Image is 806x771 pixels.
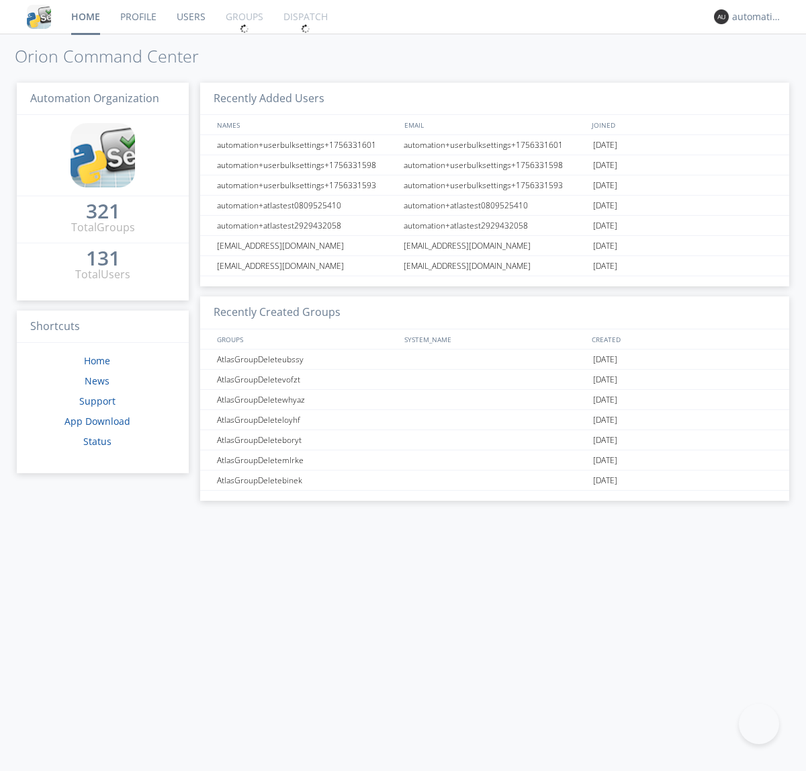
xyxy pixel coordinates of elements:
[214,390,400,409] div: AtlasGroupDeletewhyaz
[593,410,617,430] span: [DATE]
[30,91,159,106] span: Automation Organization
[200,175,789,196] a: automation+userbulksettings+1756331593automation+userbulksettings+1756331593[DATE]
[214,236,400,255] div: [EMAIL_ADDRESS][DOMAIN_NAME]
[200,236,789,256] a: [EMAIL_ADDRESS][DOMAIN_NAME][EMAIL_ADDRESS][DOMAIN_NAME][DATE]
[200,196,789,216] a: automation+atlastest0809525410automation+atlastest0809525410[DATE]
[400,135,590,155] div: automation+userbulksettings+1756331601
[400,256,590,276] div: [EMAIL_ADDRESS][DOMAIN_NAME]
[64,415,130,428] a: App Download
[214,256,400,276] div: [EMAIL_ADDRESS][DOMAIN_NAME]
[301,24,310,34] img: spin.svg
[588,115,776,134] div: JOINED
[75,267,130,282] div: Total Users
[400,216,590,235] div: automation+atlastest2929432058
[593,390,617,410] span: [DATE]
[86,204,120,220] a: 321
[200,450,789,471] a: AtlasGroupDeletemlrke[DATE]
[593,155,617,175] span: [DATE]
[593,196,617,216] span: [DATE]
[593,236,617,256] span: [DATE]
[200,216,789,236] a: automation+atlastest2929432058automation+atlastest2929432058[DATE]
[200,350,789,370] a: AtlasGroupDeleteubssy[DATE]
[400,236,590,255] div: [EMAIL_ADDRESS][DOMAIN_NAME]
[71,220,135,235] div: Total Groups
[732,10,782,24] div: automation+atlas0004
[200,256,789,276] a: [EMAIL_ADDRESS][DOMAIN_NAME][EMAIL_ADDRESS][DOMAIN_NAME][DATE]
[17,311,189,343] h3: Shortcuts
[27,5,51,29] img: cddb5a64eb264b2086981ab96f4c1ba7
[401,329,588,349] div: SYSTEM_NAME
[214,196,400,215] div: automation+atlastest0809525410
[214,430,400,450] div: AtlasGroupDeleteboryt
[593,135,617,155] span: [DATE]
[593,430,617,450] span: [DATE]
[739,704,779,744] iframe: Toggle Customer Support
[593,175,617,196] span: [DATE]
[593,370,617,390] span: [DATE]
[200,135,789,155] a: automation+userbulksettings+1756331601automation+userbulksettings+1756331601[DATE]
[400,196,590,215] div: automation+atlastest0809525410
[79,395,116,407] a: Support
[400,175,590,195] div: automation+userbulksettings+1756331593
[85,374,109,387] a: News
[214,370,400,389] div: AtlasGroupDeletevofzt
[214,216,400,235] div: automation+atlastest2929432058
[83,435,111,448] a: Status
[200,155,789,175] a: automation+userbulksettings+1756331598automation+userbulksettings+1756331598[DATE]
[214,135,400,155] div: automation+userbulksettings+1756331601
[593,450,617,471] span: [DATE]
[200,370,789,390] a: AtlasGroupDeletevofzt[DATE]
[401,115,588,134] div: EMAIL
[86,251,120,265] div: 131
[593,256,617,276] span: [DATE]
[200,410,789,430] a: AtlasGroupDeleteloyhf[DATE]
[714,9,729,24] img: 373638.png
[84,354,110,367] a: Home
[593,471,617,491] span: [DATE]
[200,390,789,410] a: AtlasGroupDeletewhyaz[DATE]
[214,115,398,134] div: NAMES
[400,155,590,175] div: automation+userbulksettings+1756331598
[214,410,400,430] div: AtlasGroupDeleteloyhf
[214,350,400,369] div: AtlasGroupDeleteubssy
[200,430,789,450] a: AtlasGroupDeleteboryt[DATE]
[214,471,400,490] div: AtlasGroupDeletebinek
[200,471,789,491] a: AtlasGroupDeletebinek[DATE]
[593,350,617,370] span: [DATE]
[200,296,789,329] h3: Recently Created Groups
[240,24,249,34] img: spin.svg
[214,175,400,195] div: automation+userbulksettings+1756331593
[71,123,135,188] img: cddb5a64eb264b2086981ab96f4c1ba7
[214,155,400,175] div: automation+userbulksettings+1756331598
[214,329,398,349] div: GROUPS
[593,216,617,236] span: [DATE]
[86,251,120,267] a: 131
[588,329,776,349] div: CREATED
[214,450,400,470] div: AtlasGroupDeletemlrke
[86,204,120,218] div: 321
[200,83,789,116] h3: Recently Added Users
